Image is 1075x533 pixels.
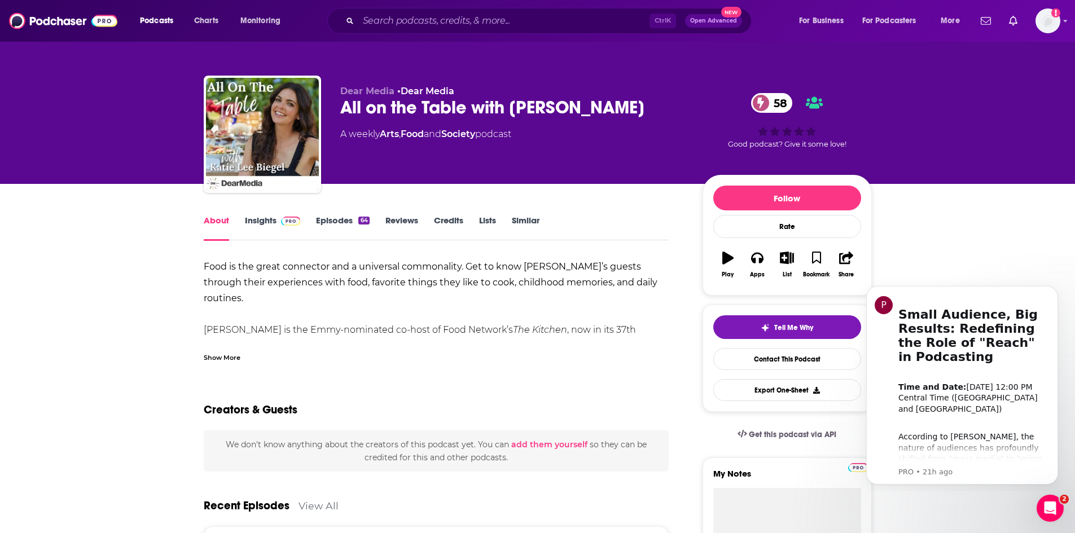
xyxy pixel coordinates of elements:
[380,129,399,139] a: Arts
[316,215,369,241] a: Episodes64
[803,271,830,278] div: Bookmark
[441,129,475,139] a: Society
[751,93,793,113] a: 58
[401,86,454,96] a: Dear Media
[338,8,762,34] div: Search podcasts, credits, & more...
[761,323,770,332] img: tell me why sparkle
[862,13,916,29] span: For Podcasters
[358,12,650,30] input: Search podcasts, credits, & more...
[729,421,846,448] a: Get this podcast via API
[1060,495,1069,504] span: 2
[513,324,567,335] em: The Kitchen
[743,244,772,285] button: Apps
[703,86,872,156] div: 58Good podcast? Give it some love!
[340,86,394,96] span: Dear Media
[245,215,301,241] a: InsightsPodchaser Pro
[839,271,854,278] div: Share
[226,439,647,462] span: We don't know anything about the creators of this podcast yet . You can so they can be credited f...
[204,403,297,417] h2: Creators & Guests
[399,129,401,139] span: ,
[240,13,280,29] span: Monitoring
[511,440,587,449] button: add them yourself
[206,78,319,191] img: All on the Table with Katie Lee Biegel
[774,323,813,332] span: Tell Me Why
[783,271,792,278] div: List
[140,13,173,29] span: Podcasts
[281,217,301,226] img: Podchaser Pro
[401,129,424,139] a: Food
[772,244,801,285] button: List
[721,7,741,17] span: New
[1035,8,1060,33] button: Show profile menu
[1004,11,1022,30] a: Show notifications dropdown
[299,500,339,512] a: View All
[762,93,793,113] span: 58
[713,379,861,401] button: Export One-Sheet
[132,12,188,30] button: open menu
[690,18,737,24] span: Open Advanced
[749,430,836,439] span: Get this podcast via API
[722,271,734,278] div: Play
[976,11,995,30] a: Show notifications dropdown
[204,259,669,480] div: [PERSON_NAME] is the Emmy-nominated co-host of Food Network’s , now in its 37th season with over ...
[204,215,229,241] a: About
[650,14,676,28] span: Ctrl K
[479,215,496,241] a: Lists
[848,461,868,472] a: Pro website
[204,261,657,303] strong: Food is the great connector and a universal commonality. Get to know [PERSON_NAME]’s guests throu...
[941,13,960,29] span: More
[933,12,974,30] button: open menu
[1035,8,1060,33] img: User Profile
[434,215,463,241] a: Credits
[791,12,858,30] button: open menu
[802,244,831,285] button: Bookmark
[750,271,765,278] div: Apps
[385,215,418,241] a: Reviews
[713,186,861,210] button: Follow
[194,13,218,29] span: Charts
[713,244,743,285] button: Play
[831,244,861,285] button: Share
[187,12,225,30] a: Charts
[728,140,846,148] span: Good podcast? Give it some love!
[849,276,1075,491] iframe: Intercom notifications message
[713,215,861,238] div: Rate
[713,348,861,370] a: Contact This Podcast
[512,215,539,241] a: Similar
[713,468,861,488] label: My Notes
[848,463,868,472] img: Podchaser Pro
[397,86,454,96] span: •
[799,13,844,29] span: For Business
[340,127,511,141] div: A weekly podcast
[1037,495,1064,522] iframe: Intercom live chat
[1051,8,1060,17] svg: Add a profile image
[1035,8,1060,33] span: Logged in as mmullin
[232,12,295,30] button: open menu
[424,129,441,139] span: and
[685,14,742,28] button: Open AdvancedNew
[855,12,933,30] button: open menu
[204,499,289,513] a: Recent Episodes
[9,10,117,32] img: Podchaser - Follow, Share and Rate Podcasts
[358,217,369,224] div: 64
[713,315,861,339] button: tell me why sparkleTell Me Why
